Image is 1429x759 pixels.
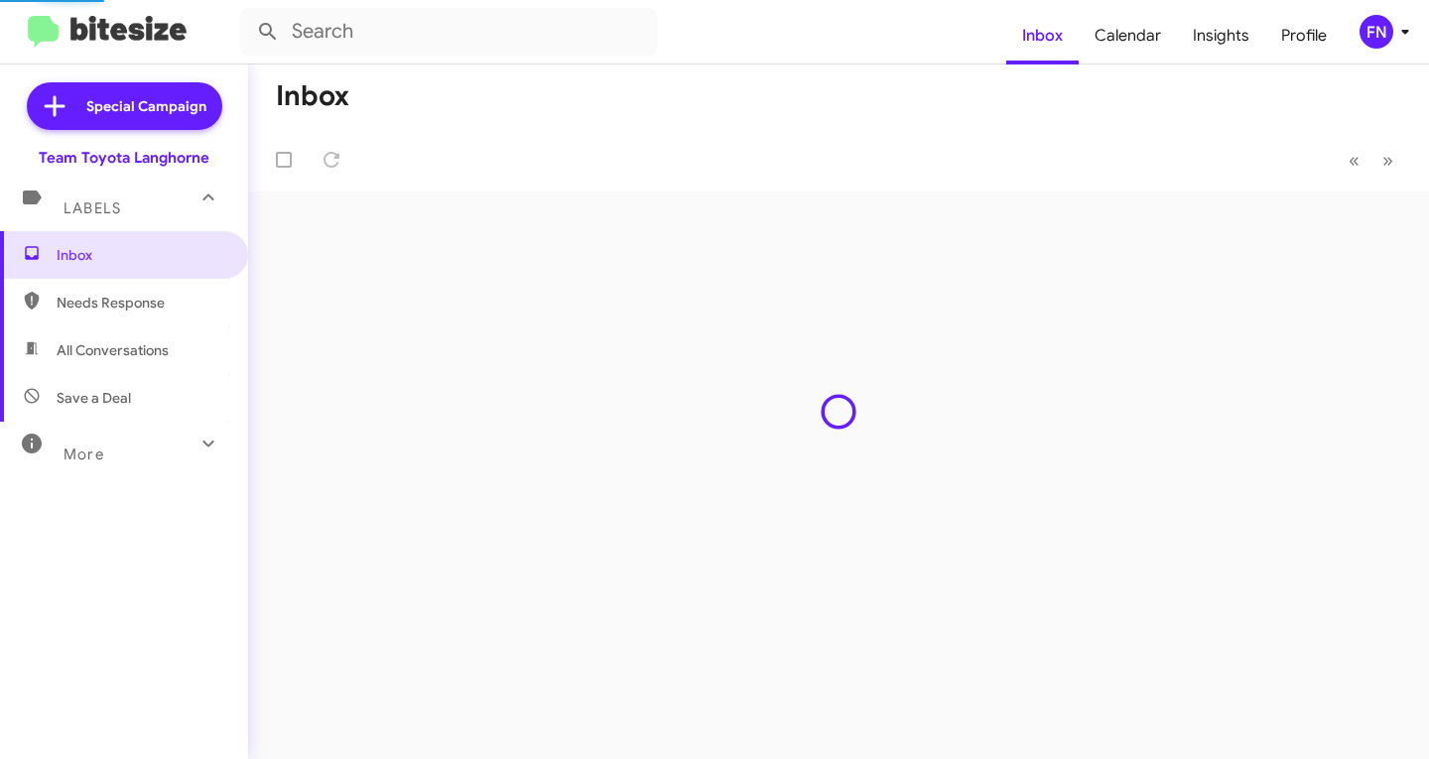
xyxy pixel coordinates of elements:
span: » [1382,148,1393,173]
a: Profile [1265,7,1343,64]
span: All Conversations [57,340,169,360]
div: Team Toyota Langhorne [39,148,209,168]
a: Special Campaign [27,82,222,130]
span: Special Campaign [86,96,206,116]
nav: Page navigation example [1338,140,1405,181]
input: Search [240,8,657,56]
a: Inbox [1006,7,1079,64]
span: Inbox [57,245,225,265]
button: FN [1343,15,1407,49]
a: Insights [1177,7,1265,64]
span: Needs Response [57,293,225,313]
button: Next [1370,140,1405,181]
h1: Inbox [276,80,349,112]
a: Calendar [1079,7,1177,64]
span: Labels [64,199,121,217]
span: Save a Deal [57,388,131,408]
span: More [64,445,104,463]
div: FN [1360,15,1393,49]
button: Previous [1337,140,1371,181]
span: « [1349,148,1360,173]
